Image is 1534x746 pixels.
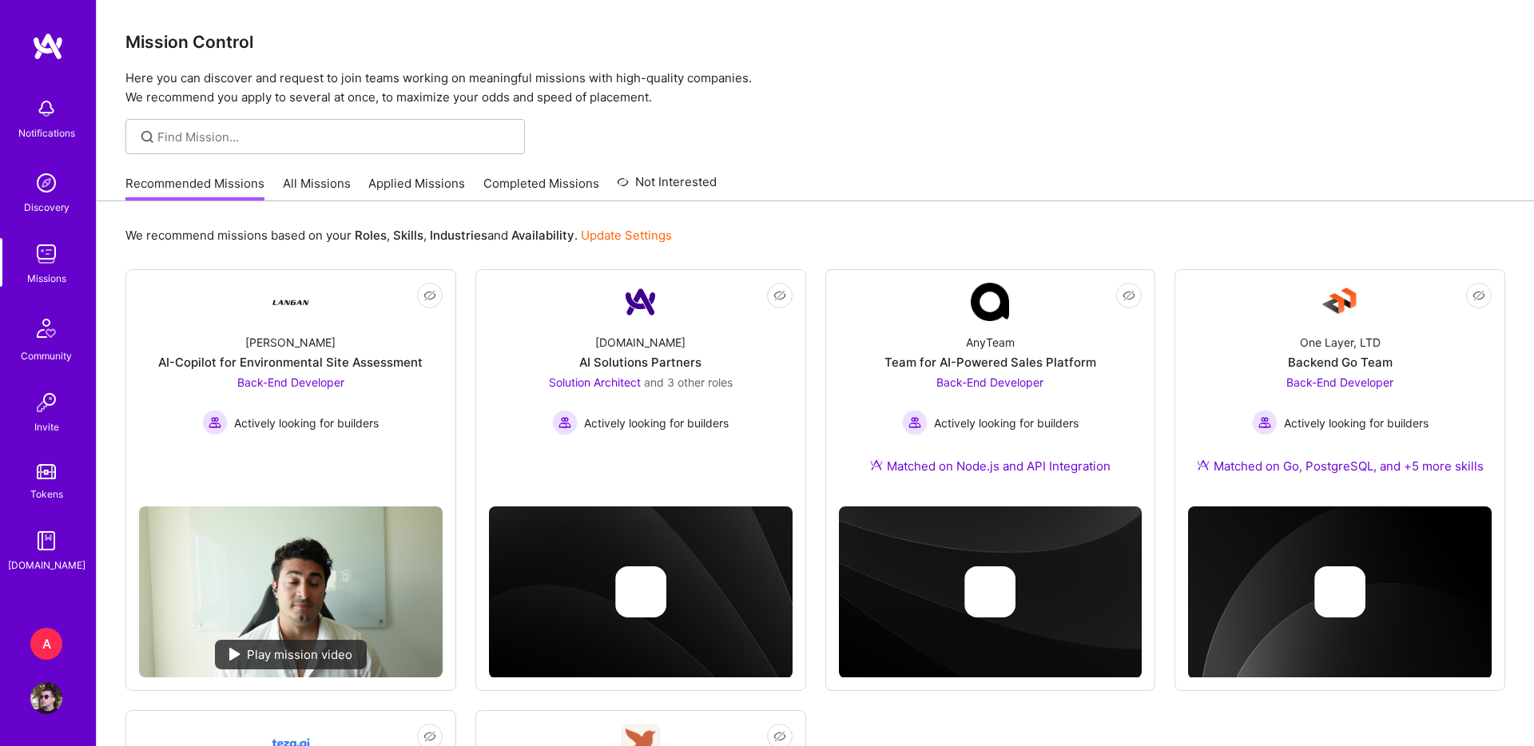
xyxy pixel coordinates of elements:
img: Company logo [615,566,666,617]
img: teamwork [30,238,62,270]
a: Update Settings [581,228,672,243]
img: bell [30,93,62,125]
img: Company Logo [622,283,660,321]
span: Back-End Developer [1286,375,1393,389]
a: A [26,628,66,660]
input: Find Mission... [157,129,513,145]
a: Not Interested [617,173,717,201]
img: Company logo [1314,566,1365,617]
div: AnyTeam [966,334,1015,351]
div: [DOMAIN_NAME] [595,334,686,351]
i: icon EyeClosed [423,730,436,743]
div: AI-Copilot for Environmental Site Assessment [158,354,423,371]
b: Industries [430,228,487,243]
b: Roles [355,228,387,243]
div: Community [21,347,72,364]
div: Discovery [24,199,70,216]
img: Actively looking for builders [552,410,578,435]
b: Skills [393,228,423,243]
i: icon EyeClosed [423,289,436,302]
a: Company Logo[PERSON_NAME]AI-Copilot for Environmental Site AssessmentBack-End Developer Actively ... [139,283,443,494]
img: logo [32,32,64,61]
img: Ateam Purple Icon [870,458,883,471]
a: Company LogoOne Layer, LTDBackend Go TeamBack-End Developer Actively looking for buildersActively... [1188,283,1492,494]
div: Backend Go Team [1288,354,1393,371]
img: Company Logo [272,283,310,321]
div: [DOMAIN_NAME] [8,557,85,573]
i: icon EyeClosed [773,289,786,302]
a: Company Logo[DOMAIN_NAME]AI Solutions PartnersSolution Architect and 3 other rolesActively lookin... [489,283,793,474]
b: Availability [511,228,574,243]
i: icon SearchGrey [138,128,157,146]
span: and 3 other roles [644,375,733,389]
i: icon EyeClosed [773,730,786,743]
img: guide book [30,525,62,557]
div: Notifications [18,125,75,141]
a: Company LogoAnyTeamTeam for AI-Powered Sales PlatformBack-End Developer Actively looking for buil... [839,283,1143,494]
div: Tokens [30,486,63,502]
img: Ateam Purple Icon [1197,458,1210,471]
p: Here you can discover and request to join teams working on meaningful missions with high-quality ... [125,69,1505,107]
span: Actively looking for builders [234,415,379,431]
span: Back-End Developer [237,375,344,389]
img: Actively looking for builders [902,410,928,435]
div: Matched on Node.js and API Integration [870,458,1111,474]
span: Solution Architect [549,375,641,389]
div: Missions [27,270,66,287]
img: tokens [37,464,56,479]
img: Actively looking for builders [1252,410,1278,435]
img: Company logo [964,566,1015,617]
div: Play mission video [215,640,367,669]
a: Applied Missions [368,175,465,201]
img: Invite [30,387,62,419]
img: Company Logo [1321,283,1359,321]
span: Actively looking for builders [584,415,729,431]
div: Team for AI-Powered Sales Platform [884,354,1096,371]
img: cover [839,506,1143,678]
div: Invite [34,419,59,435]
img: play [229,648,240,661]
div: [PERSON_NAME] [245,334,336,351]
a: User Avatar [26,682,66,714]
img: Company Logo [971,283,1009,321]
img: cover [1188,506,1492,678]
div: A [30,628,62,660]
img: discovery [30,167,62,199]
a: Recommended Missions [125,175,264,201]
a: Completed Missions [483,175,599,201]
i: icon EyeClosed [1472,289,1485,302]
p: We recommend missions based on your , , and . [125,227,672,244]
h3: Mission Control [125,32,1505,52]
div: Matched on Go, PostgreSQL, and +5 more skills [1197,458,1484,474]
img: No Mission [139,506,443,677]
a: All Missions [283,175,351,201]
img: User Avatar [30,682,62,714]
span: Back-End Developer [936,375,1043,389]
i: icon EyeClosed [1123,289,1135,302]
div: One Layer, LTD [1300,334,1381,351]
span: Actively looking for builders [934,415,1079,431]
img: Actively looking for builders [202,410,228,435]
div: AI Solutions Partners [579,354,701,371]
img: cover [489,506,793,678]
img: Community [27,309,66,347]
span: Actively looking for builders [1284,415,1429,431]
